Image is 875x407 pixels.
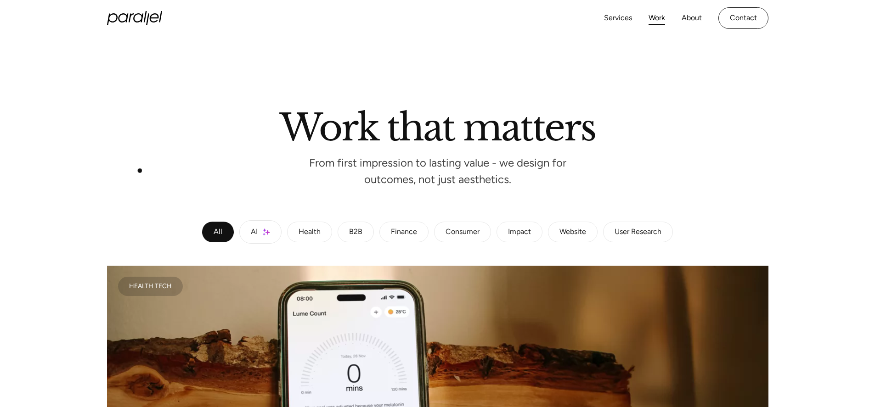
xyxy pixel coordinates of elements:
[615,229,661,235] div: User Research
[251,229,258,235] div: AI
[649,11,665,25] a: Work
[214,229,222,235] div: All
[508,229,531,235] div: Impact
[176,110,700,141] h2: Work that matters
[349,229,362,235] div: B2B
[300,159,576,184] p: From first impression to lasting value - we design for outcomes, not just aesthetics.
[559,229,586,235] div: Website
[604,11,632,25] a: Services
[391,229,417,235] div: Finance
[129,284,172,289] div: Health Tech
[446,229,480,235] div: Consumer
[682,11,702,25] a: About
[718,7,768,29] a: Contact
[299,229,321,235] div: Health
